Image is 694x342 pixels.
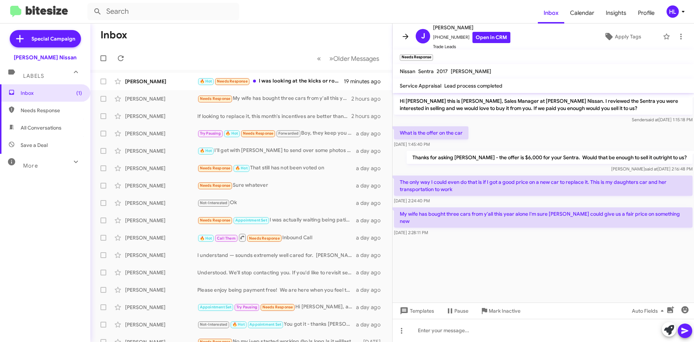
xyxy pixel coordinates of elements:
[125,199,197,207] div: [PERSON_NAME]
[394,142,430,147] span: [DATE] 1:45:40 PM
[125,113,197,120] div: [PERSON_NAME]
[21,124,61,131] span: All Conversations
[197,233,356,242] div: Inbound Call
[356,199,386,207] div: a day ago
[200,200,228,205] span: Not-Interested
[200,96,231,101] span: Needs Response
[356,147,386,155] div: a day ago
[125,95,197,102] div: [PERSON_NAME]
[197,129,356,138] div: Boy, they keep you busy.
[21,142,48,149] span: Save a Deal
[351,113,386,120] div: 2 hours ago
[394,176,693,196] p: The only way I could even do that is if I got a good price on a new car to replace it. This is my...
[249,322,281,327] span: Appointment Set
[394,230,428,235] span: [DATE] 2:28:11 PM
[437,68,448,75] span: 2017
[125,217,197,224] div: [PERSON_NAME]
[200,166,231,170] span: Needs Response
[646,117,659,122] span: said at
[125,286,197,294] div: [PERSON_NAME]
[197,147,356,155] div: I'll get with [PERSON_NAME] to send over some photos - I think the Long bed is at Detail getting ...
[23,73,44,79] span: Labels
[125,147,197,155] div: [PERSON_NAME]
[200,148,212,153] span: 🔥 Hot
[125,78,197,85] div: [PERSON_NAME]
[585,30,659,43] button: Apply Tags
[313,51,384,66] nav: Page navigation example
[474,304,526,317] button: Mark Inactive
[398,304,434,317] span: Templates
[393,304,440,317] button: Templates
[489,304,520,317] span: Mark Inactive
[421,30,425,42] span: J
[454,304,468,317] span: Pause
[317,54,321,63] span: «
[100,29,127,41] h1: Inbox
[200,305,232,309] span: Appointment Set
[660,5,686,18] button: HL
[333,55,379,63] span: Older Messages
[200,236,212,241] span: 🔥 Hot
[235,218,267,223] span: Appointment Set
[14,54,77,61] div: [PERSON_NAME] Nissan
[200,79,212,84] span: 🔥 Hot
[356,304,386,311] div: a day ago
[197,164,356,172] div: That still has not been voted on
[31,35,75,42] span: Special Campaign
[356,182,386,189] div: a day ago
[356,217,386,224] div: a day ago
[232,322,245,327] span: 🔥 Hot
[197,216,356,224] div: I was actually waiting being patient especially due to since I've left my car is now rattling and...
[197,269,356,276] div: Understood. We'll stop contacting you. If you'd like to revisit selling your vehicle later, reply...
[632,304,667,317] span: Auto Fields
[632,3,660,24] a: Profile
[418,68,434,75] span: Sentra
[645,166,657,172] span: said at
[262,305,293,309] span: Needs Response
[626,304,672,317] button: Auto Fields
[667,5,679,18] div: HL
[125,269,197,276] div: [PERSON_NAME]
[400,83,441,89] span: Service Appraisal
[226,131,238,136] span: 🔥 Hot
[564,3,600,24] a: Calendar
[249,236,280,241] span: Needs Response
[200,183,231,188] span: Needs Response
[611,166,693,172] span: [PERSON_NAME] [DATE] 2:16:48 PM
[125,165,197,172] div: [PERSON_NAME]
[472,32,510,43] a: Open in CRM
[236,305,257,309] span: Try Pausing
[407,151,693,164] p: Thanks for asking [PERSON_NAME] - the offer is $6,000 for your Sentra. Would that be enough to se...
[433,23,510,32] span: [PERSON_NAME]
[76,89,82,97] span: (1)
[600,3,632,24] a: Insights
[356,130,386,137] div: a day ago
[197,303,356,311] div: Hi [PERSON_NAME], as explained to [PERSON_NAME], the [PERSON_NAME] [DEMOGRAPHIC_DATA] that was he...
[23,162,38,169] span: More
[21,107,82,114] span: Needs Response
[400,54,433,61] small: Needs Response
[313,51,325,66] button: Previous
[87,3,239,20] input: Search
[394,207,693,228] p: My wife has bought three cars from y'all this year alone I'm sure [PERSON_NAME] could give us a f...
[277,130,300,137] span: Forwarded
[125,234,197,241] div: [PERSON_NAME]
[200,131,221,136] span: Try Pausing
[351,95,386,102] div: 2 hours ago
[632,117,693,122] span: Sender [DATE] 1:15:18 PM
[394,198,430,203] span: [DATE] 2:24:40 PM
[125,304,197,311] div: [PERSON_NAME]
[197,113,351,120] div: If looking to replace it, this month's incentives are better than last month's with Pathfinder's ...
[433,32,510,43] span: [PHONE_NUMBER]
[200,322,228,327] span: Not-Interested
[200,218,231,223] span: Needs Response
[538,3,564,24] a: Inbox
[197,94,351,103] div: My wife has bought three cars from y'all this year alone I'm sure [PERSON_NAME] could give us a f...
[394,126,468,139] p: What is the offer on the car
[440,304,474,317] button: Pause
[197,320,356,329] div: You got it - thanks [PERSON_NAME]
